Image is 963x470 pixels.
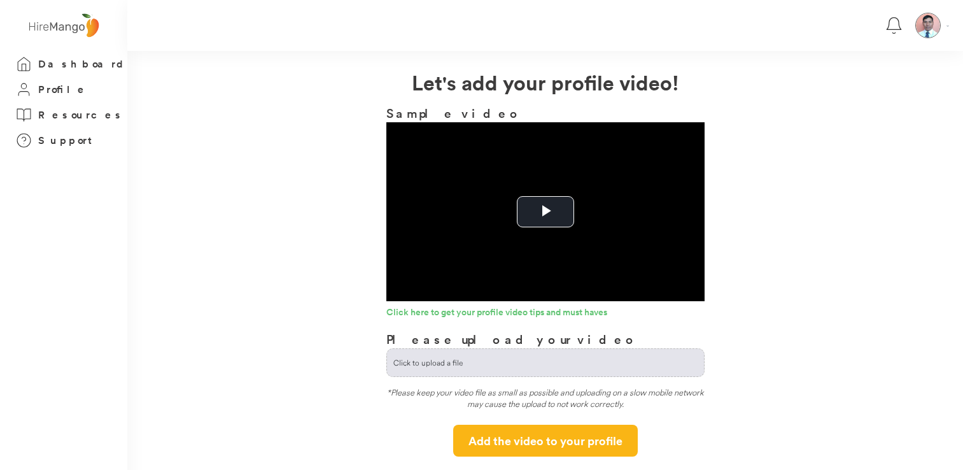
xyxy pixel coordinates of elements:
[38,82,88,97] h3: Profile
[25,11,102,41] img: logo%20-%20hiremango%20gray.png
[386,387,705,415] div: *Please keep your video file as small as possible and uploading on a slow mobile network may caus...
[946,25,949,27] img: Vector
[386,104,705,122] h3: Sample video
[386,308,705,320] a: Click here to get your profile video tips and must haves
[453,425,638,457] button: Add the video to your profile
[38,132,98,148] h3: Support
[127,67,963,97] h2: Let's add your profile video!
[38,107,124,123] h3: Resources
[38,56,127,72] h3: Dashboard
[916,13,940,38] img: 1700229197221
[386,122,705,301] div: Video Player
[386,330,638,348] h3: Please upload your video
